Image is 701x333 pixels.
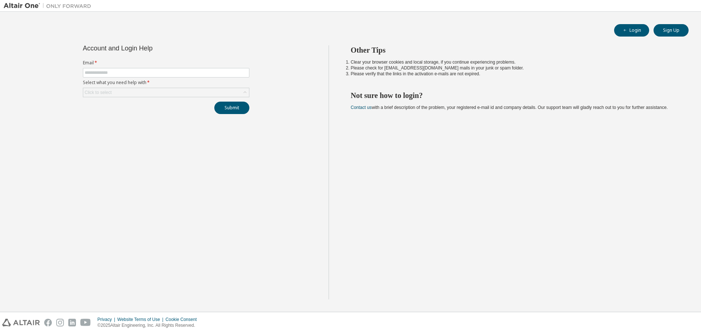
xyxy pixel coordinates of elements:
img: youtube.svg [80,319,91,326]
div: Cookie Consent [165,317,201,322]
img: Altair One [4,2,95,10]
span: with a brief description of the problem, your registered e-mail id and company details. Our suppo... [351,105,668,110]
img: linkedin.svg [68,319,76,326]
div: Privacy [97,317,117,322]
button: Submit [214,102,249,114]
label: Email [83,60,249,66]
img: facebook.svg [44,319,52,326]
div: Click to select [85,90,112,95]
label: Select what you need help with [83,80,249,86]
a: Contact us [351,105,372,110]
p: © 2025 Altair Engineering, Inc. All Rights Reserved. [97,322,201,329]
li: Please verify that the links in the activation e-mails are not expired. [351,71,676,77]
img: instagram.svg [56,319,64,326]
h2: Not sure how to login? [351,91,676,100]
img: altair_logo.svg [2,319,40,326]
div: Click to select [83,88,249,97]
div: Account and Login Help [83,45,216,51]
button: Login [614,24,649,37]
li: Please check for [EMAIL_ADDRESS][DOMAIN_NAME] mails in your junk or spam folder. [351,65,676,71]
button: Sign Up [654,24,689,37]
div: Website Terms of Use [117,317,165,322]
h2: Other Tips [351,45,676,55]
li: Clear your browser cookies and local storage, if you continue experiencing problems. [351,59,676,65]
